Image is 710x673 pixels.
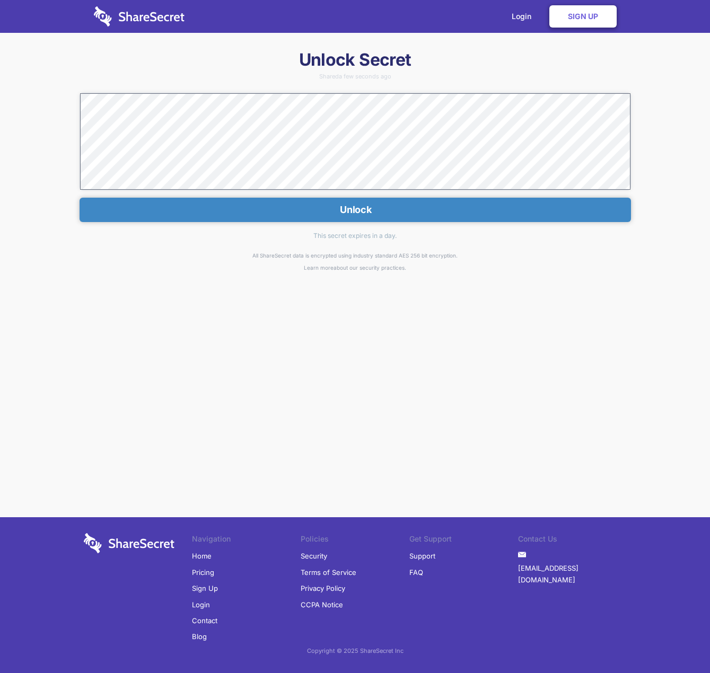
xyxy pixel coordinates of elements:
[549,5,617,28] a: Sign Up
[301,597,343,613] a: CCPA Notice
[301,580,345,596] a: Privacy Policy
[80,250,631,273] div: All ShareSecret data is encrypted using industry standard AES 256 bit encryption. about our secur...
[192,613,217,628] a: Contact
[192,580,218,596] a: Sign Up
[192,628,207,644] a: Blog
[409,564,423,580] a: FAQ
[94,6,185,26] img: logo-wordmark-white-trans-d4663122ce5f474addd5e946df7df03e33cb6a1c49d2221995e7729f52c070b2.svg
[192,597,210,613] a: Login
[518,533,627,548] li: Contact Us
[301,533,409,548] li: Policies
[301,564,356,580] a: Terms of Service
[192,533,301,548] li: Navigation
[80,198,631,222] button: Unlock
[84,533,174,553] img: logo-wordmark-white-trans-d4663122ce5f474addd5e946df7df03e33cb6a1c49d2221995e7729f52c070b2.svg
[409,548,435,564] a: Support
[80,222,631,250] div: This secret expires in a day.
[518,560,627,588] a: [EMAIL_ADDRESS][DOMAIN_NAME]
[192,564,214,580] a: Pricing
[304,264,334,271] a: Learn more
[301,548,327,564] a: Security
[80,74,631,79] div: Shared a few seconds ago
[409,533,518,548] li: Get Support
[80,49,631,71] h1: Unlock Secret
[192,548,212,564] a: Home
